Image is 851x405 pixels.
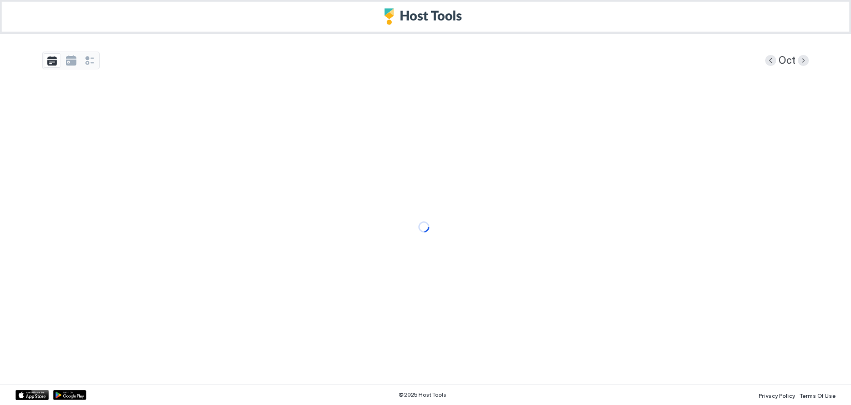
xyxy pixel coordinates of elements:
span: Privacy Policy [758,392,795,399]
button: Previous month [765,55,776,66]
a: Google Play Store [53,390,86,400]
span: Terms Of Use [799,392,835,399]
span: Oct [778,54,796,67]
a: Privacy Policy [758,389,795,401]
div: tab-group [42,52,100,69]
div: loading [418,221,429,232]
a: Terms Of Use [799,389,835,401]
a: App Store [16,390,49,400]
span: © 2025 Host Tools [398,391,447,398]
button: Next month [798,55,809,66]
